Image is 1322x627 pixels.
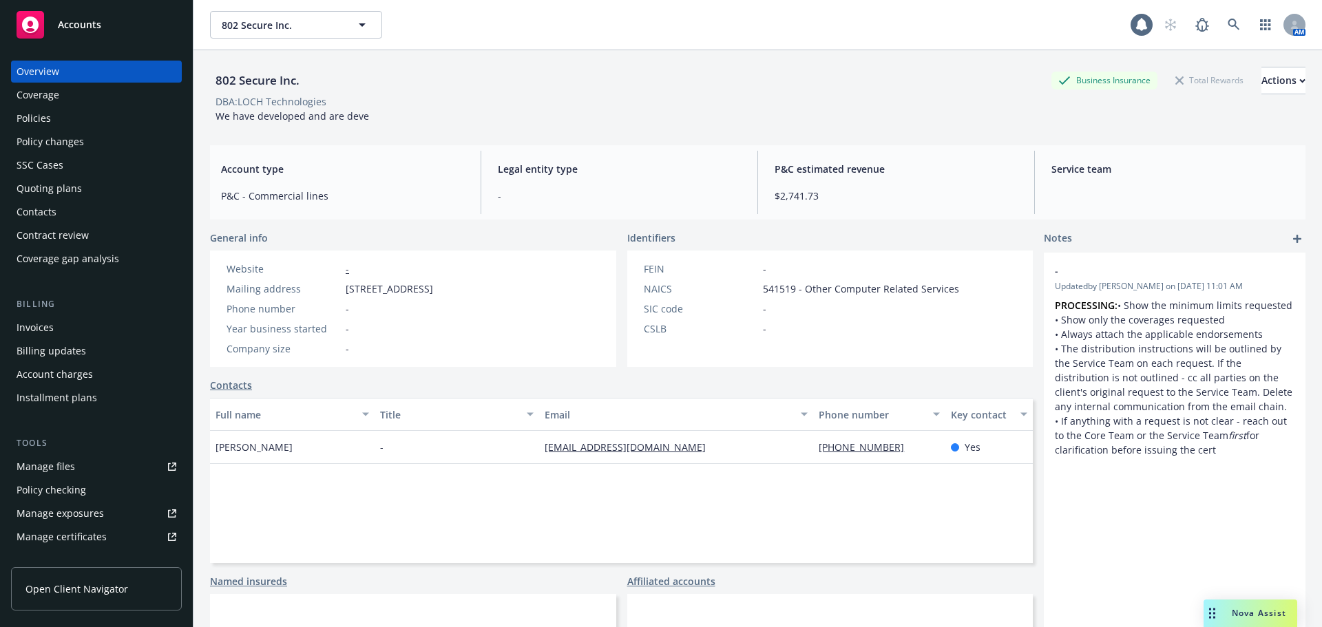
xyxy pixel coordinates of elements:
span: - [346,321,349,336]
div: Installment plans [17,387,97,409]
div: Coverage [17,84,59,106]
div: Manage exposures [17,502,104,524]
a: Manage files [11,456,182,478]
a: Policy changes [11,131,182,153]
span: Nova Assist [1232,607,1286,619]
div: Billing updates [17,340,86,362]
a: Account charges [11,363,182,385]
button: Nova Assist [1204,599,1297,627]
div: Company size [227,341,340,356]
a: Installment plans [11,387,182,409]
div: Drag to move [1204,599,1221,627]
div: Website [227,262,340,276]
a: Start snowing [1157,11,1184,39]
button: Title [375,398,539,431]
a: [EMAIL_ADDRESS][DOMAIN_NAME] [545,440,717,454]
button: Actions [1261,67,1305,94]
a: Manage certificates [11,526,182,548]
span: [STREET_ADDRESS] [346,281,433,296]
span: General info [210,231,268,245]
a: add [1289,231,1305,247]
a: Policies [11,107,182,129]
div: Full name [216,407,354,422]
div: -Updatedby [PERSON_NAME] on [DATE] 11:01 AMPROCESSING:• Show the minimum limits requested • Show ... [1044,253,1305,468]
span: $2,741.73 [775,189,1018,203]
div: SIC code [644,301,757,316]
a: [PHONE_NUMBER] [819,440,915,454]
a: Affiliated accounts [627,574,715,588]
em: first [1228,429,1246,442]
a: Search [1220,11,1248,39]
span: 541519 - Other Computer Related Services [763,281,959,296]
span: Service team [1051,162,1294,176]
div: Invoices [17,317,54,339]
div: Manage files [17,456,75,478]
div: CSLB [644,321,757,336]
div: Mailing address [227,281,340,296]
a: SSC Cases [11,154,182,176]
div: Business Insurance [1051,72,1157,89]
div: NAICS [644,281,757,296]
div: 802 Secure Inc. [210,72,305,89]
div: FEIN [644,262,757,276]
div: Coverage gap analysis [17,248,119,270]
div: Phone number [227,301,340,316]
a: Contract review [11,224,182,246]
div: Year business started [227,321,340,336]
a: Named insureds [210,574,287,588]
a: Policy checking [11,479,182,501]
a: Billing updates [11,340,182,362]
button: Key contact [945,398,1033,431]
span: P&C estimated revenue [775,162,1018,176]
span: We have developed and are deve [216,109,369,123]
div: Contract review [17,224,89,246]
span: Accounts [58,19,101,30]
span: 802 Secure Inc. [222,18,341,32]
div: Title [380,407,518,422]
a: Accounts [11,6,182,44]
a: Invoices [11,317,182,339]
button: Email [539,398,813,431]
a: Coverage gap analysis [11,248,182,270]
a: Manage exposures [11,502,182,524]
a: Report a Bug [1188,11,1216,39]
a: - [346,262,349,275]
span: - [763,321,766,336]
div: SSC Cases [17,154,63,176]
button: Phone number [813,398,945,431]
span: P&C - Commercial lines [221,189,464,203]
button: Full name [210,398,375,431]
span: Yes [965,440,980,454]
div: DBA: LOCH Technologies [216,94,326,109]
div: Email [545,407,793,422]
div: Contacts [17,201,56,223]
span: - [380,440,384,454]
a: Quoting plans [11,178,182,200]
span: Identifiers [627,231,675,245]
button: 802 Secure Inc. [210,11,382,39]
span: Open Client Navigator [25,582,128,596]
a: Overview [11,61,182,83]
div: Policies [17,107,51,129]
div: Account charges [17,363,93,385]
span: - [763,301,766,316]
span: Account type [221,162,464,176]
a: Contacts [210,378,252,392]
span: Updated by [PERSON_NAME] on [DATE] 11:01 AM [1055,280,1294,293]
a: Manage claims [11,549,182,571]
span: - [498,189,741,203]
strong: PROCESSING: [1055,299,1118,312]
div: Tools [11,436,182,450]
div: Key contact [951,407,1012,422]
a: Contacts [11,201,182,223]
span: - [346,341,349,356]
div: Overview [17,61,59,83]
span: - [1055,264,1259,278]
div: Policy changes [17,131,84,153]
div: Billing [11,297,182,311]
span: - [763,262,766,276]
div: Policy checking [17,479,86,501]
div: Total Rewards [1168,72,1250,89]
